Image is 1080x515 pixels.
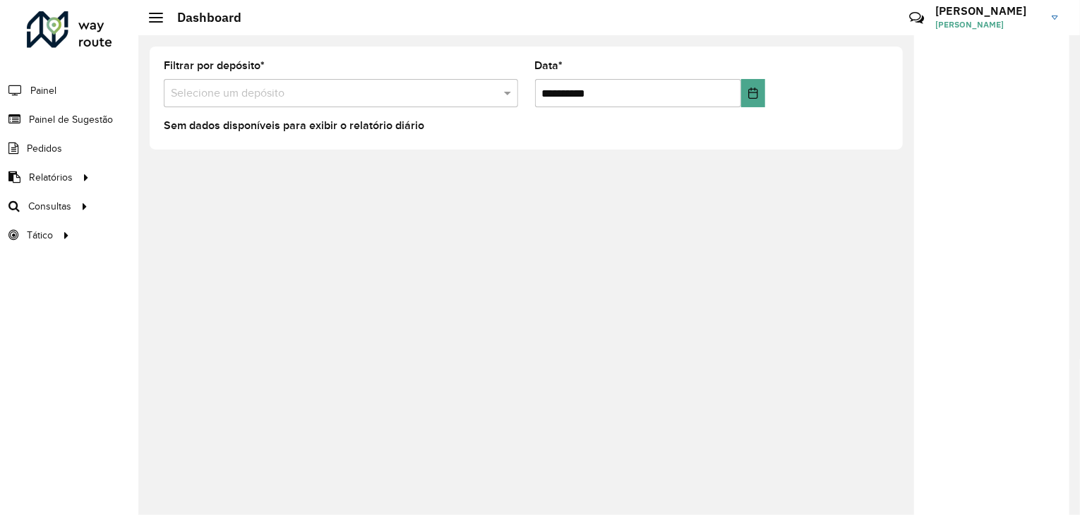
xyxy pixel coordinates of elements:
[164,57,265,74] label: Filtrar por depósito
[164,117,424,134] label: Sem dados disponíveis para exibir o relatório diário
[27,141,62,156] span: Pedidos
[935,4,1041,18] h3: [PERSON_NAME]
[27,228,53,243] span: Tático
[935,18,1041,31] span: [PERSON_NAME]
[29,170,73,185] span: Relatórios
[535,57,563,74] label: Data
[741,79,765,107] button: Choose Date
[163,10,241,25] h2: Dashboard
[30,83,56,98] span: Painel
[901,3,932,33] a: Contato Rápido
[29,112,113,127] span: Painel de Sugestão
[28,199,71,214] span: Consultas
